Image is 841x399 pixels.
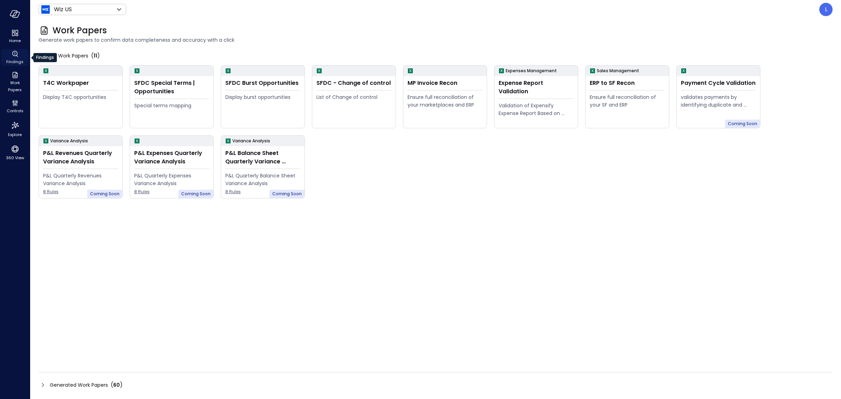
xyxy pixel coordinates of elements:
span: Controls [7,107,23,114]
div: P&L Quarterly Revenues Variance Analysis [43,172,118,187]
span: My Work Papers [50,52,88,60]
span: Coming Soon [728,120,757,127]
div: MP Invoice Recon [408,79,483,87]
div: Validation of Expensify Expense Report Based on policy [499,102,574,117]
div: Findings [1,49,28,66]
p: L [825,5,827,14]
div: Ensure full reconciliation of your marketplaces and ERP [408,93,483,109]
div: Findings [33,53,57,62]
span: Home [9,37,21,44]
div: Display T4C opportunities [43,93,118,101]
div: Leah Collins [819,3,833,16]
div: P&L Expenses Quarterly Variance Analysis [134,149,209,166]
span: Findings [6,58,23,65]
div: T4C Workpaper [43,79,118,87]
div: SFDC - Change of control [316,79,391,87]
span: 360 View [6,154,24,161]
div: 360 View [1,143,28,162]
div: Work Papers [1,70,28,94]
div: Home [1,28,28,45]
div: ERP to SF Recon [590,79,665,87]
div: List of Change of control [316,93,391,101]
p: Expenses Management [506,67,557,74]
div: P&L Revenues Quarterly Variance Analysis [43,149,118,166]
p: Variance Analysis [50,137,88,144]
span: 60 [113,381,120,388]
p: Wiz US [54,5,72,14]
div: Special terms mapping [134,102,209,109]
span: Coming Soon [181,190,211,197]
p: Sales Management [597,67,639,74]
span: 8 Rules [134,188,209,195]
span: 8 Rules [225,188,300,195]
div: SFDC Burst Opportunities [225,79,300,87]
span: Generate work papers to confirm data completeness and accuracy with a click [39,36,833,44]
div: Expense Report Validation [499,79,574,96]
div: validates payments by identifying duplicate and erroneous entries. [681,93,756,109]
div: Display burst opportunities [225,93,300,101]
p: Variance Analysis [232,137,270,144]
div: P&L Quarterly Expenses Variance Analysis [134,172,209,187]
div: Explore [1,119,28,139]
span: Work Papers [53,25,107,36]
span: Generated Work Papers [50,381,108,389]
div: ( ) [91,52,100,60]
span: Coming Soon [272,190,302,197]
span: Explore [8,131,22,138]
div: SFDC Special Terms | Opportunities [134,79,209,96]
span: Work Papers [4,79,26,93]
div: Payment Cycle Validation [681,79,756,87]
span: Coming Soon [90,190,119,197]
div: P&L Quarterly Balance Sheet Variance Analysis [225,172,300,187]
span: 11 [94,52,97,59]
div: Controls [1,98,28,115]
span: 8 Rules [43,188,118,195]
div: ( ) [111,381,123,389]
div: Ensure full reconciliation of your SF and ERP [590,93,665,109]
div: P&L Balance Sheet Quarterly Variance Analysis [225,149,300,166]
img: Icon [41,5,50,14]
